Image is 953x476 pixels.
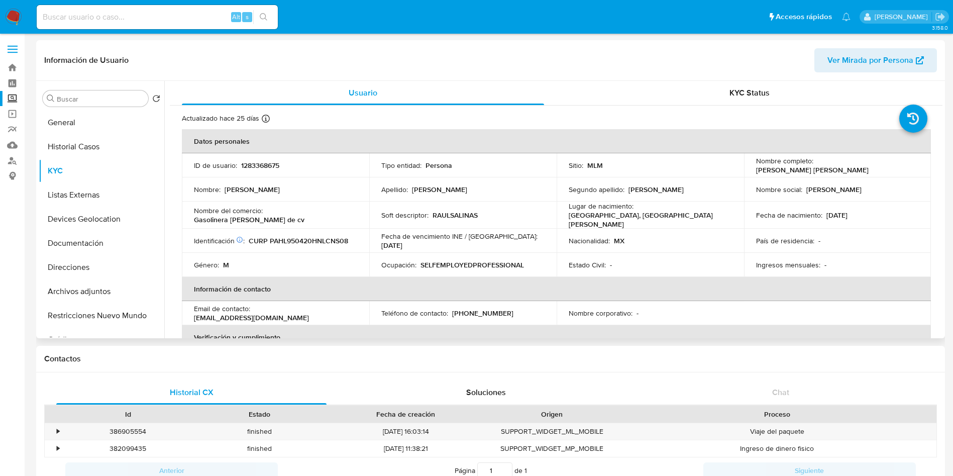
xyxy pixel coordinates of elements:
p: [GEOGRAPHIC_DATA], [GEOGRAPHIC_DATA][PERSON_NAME] [569,211,728,229]
p: [DATE] [826,211,848,220]
p: Identificación : [194,236,245,245]
p: Fecha de vencimiento INE / [GEOGRAPHIC_DATA] : [381,232,538,241]
span: Historial CX [170,387,214,398]
p: [PERSON_NAME] [225,185,280,194]
div: Estado [201,409,319,419]
p: SELFEMPLOYEDPROFESSIONAL [420,260,524,269]
div: finished [194,423,326,440]
span: Chat [772,387,789,398]
a: Notificaciones [842,13,851,21]
div: 386905554 [62,423,194,440]
p: [PERSON_NAME] [628,185,684,194]
p: [PERSON_NAME] [412,185,467,194]
p: ID de usuario : [194,161,237,170]
input: Buscar usuario o caso... [37,11,278,24]
p: Tipo entidad : [381,161,421,170]
span: s [246,12,249,22]
div: • [57,444,59,453]
button: Volver al orden por defecto [152,94,160,106]
p: - [637,309,639,318]
p: Nacionalidad : [569,236,610,245]
p: - [824,260,826,269]
button: Listas Externas [39,183,164,207]
p: MLM [587,161,603,170]
button: Archivos adjuntos [39,279,164,304]
button: General [39,111,164,135]
p: CURP PAHL950420HNLCNS08 [249,236,348,245]
p: Estado Civil : [569,260,606,269]
th: Verificación y cumplimiento [182,325,931,349]
p: Nombre : [194,185,221,194]
button: Restricciones Nuevo Mundo [39,304,164,328]
div: Viaje del paquete [618,423,936,440]
div: SUPPORT_WIDGET_MP_MOBILE [486,440,618,457]
th: Datos personales [182,129,931,153]
a: Salir [935,12,945,22]
p: Segundo apellido : [569,185,624,194]
div: Origen [493,409,611,419]
p: Teléfono de contacto : [381,309,448,318]
div: Proceso [625,409,929,419]
p: Nombre social : [756,185,802,194]
p: Gasolinera [PERSON_NAME] de cv [194,215,304,224]
p: Sitio : [569,161,583,170]
p: - [818,236,820,245]
button: search-icon [253,10,274,24]
span: Alt [232,12,240,22]
div: Id [69,409,187,419]
button: Historial Casos [39,135,164,159]
span: Usuario [349,87,377,99]
div: Ingreso de dinero fisico [618,440,936,457]
p: Persona [426,161,452,170]
p: Soft descriptor : [381,211,429,220]
p: [PERSON_NAME] [806,185,862,194]
p: Actualizado hace 25 días [182,114,259,123]
p: M [223,260,229,269]
button: Buscar [47,94,55,103]
span: Accesos rápidos [776,12,832,22]
span: Ver Mirada por Persona [827,48,913,72]
p: Nombre completo : [756,156,813,165]
div: 382099435 [62,440,194,457]
div: • [57,427,59,436]
h1: Información de Usuario [44,55,129,65]
p: Apellido : [381,185,408,194]
p: Género : [194,260,219,269]
p: Lugar de nacimiento : [569,202,633,211]
span: Soluciones [466,387,506,398]
p: Nombre corporativo : [569,309,632,318]
p: Nombre del comercio : [194,206,263,215]
p: ivonne.perezonofre@mercadolibre.com.mx [875,12,931,22]
button: Créditos [39,328,164,352]
span: KYC Status [729,87,770,99]
p: - [610,260,612,269]
span: 1 [524,465,527,475]
p: [DATE] [381,241,402,250]
p: MX [614,236,624,245]
button: KYC [39,159,164,183]
div: [DATE] 11:38:21 [326,440,486,457]
button: Direcciones [39,255,164,279]
h1: Contactos [44,354,937,364]
p: Fecha de nacimiento : [756,211,822,220]
p: País de residencia : [756,236,814,245]
div: SUPPORT_WIDGET_ML_MOBILE [486,423,618,440]
p: Ingresos mensuales : [756,260,820,269]
div: [DATE] 16:03:14 [326,423,486,440]
div: Fecha de creación [333,409,479,419]
p: Email de contacto : [194,304,250,313]
p: RAULSALINAS [433,211,478,220]
th: Información de contacto [182,277,931,301]
p: [EMAIL_ADDRESS][DOMAIN_NAME] [194,313,309,322]
p: 1283368675 [241,161,279,170]
div: finished [194,440,326,457]
button: Documentación [39,231,164,255]
button: Devices Geolocation [39,207,164,231]
button: Ver Mirada por Persona [814,48,937,72]
p: [PHONE_NUMBER] [452,309,513,318]
p: Ocupación : [381,260,416,269]
input: Buscar [57,94,144,104]
p: [PERSON_NAME] [PERSON_NAME] [756,165,869,174]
